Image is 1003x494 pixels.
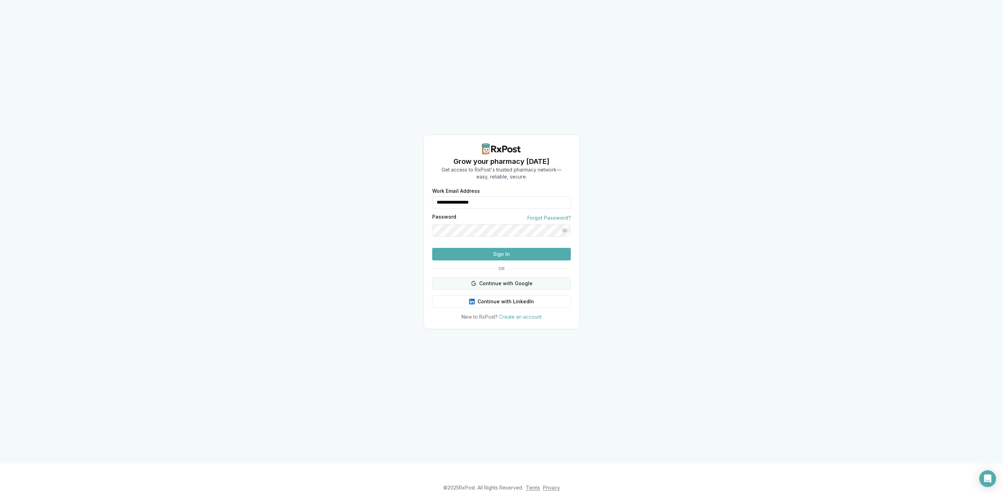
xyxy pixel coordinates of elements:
[527,214,571,221] a: Forgot Password?
[432,214,456,221] label: Password
[432,248,571,260] button: Sign In
[432,295,571,308] button: Continue with LinkedIn
[461,314,498,320] span: New to RxPost?
[432,277,571,290] button: Continue with Google
[526,485,540,491] a: Terms
[979,470,996,487] div: Open Intercom Messenger
[442,157,561,166] h1: Grow your pharmacy [DATE]
[471,281,476,286] img: Google
[496,266,507,272] span: OR
[543,485,560,491] a: Privacy
[469,299,475,304] img: LinkedIn
[432,189,571,193] label: Work Email Address
[499,314,542,320] a: Create an account
[558,224,571,237] button: Show password
[442,166,561,180] p: Get access to RxPost's trusted pharmacy network— easy, reliable, secure.
[479,143,524,154] img: RxPost Logo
